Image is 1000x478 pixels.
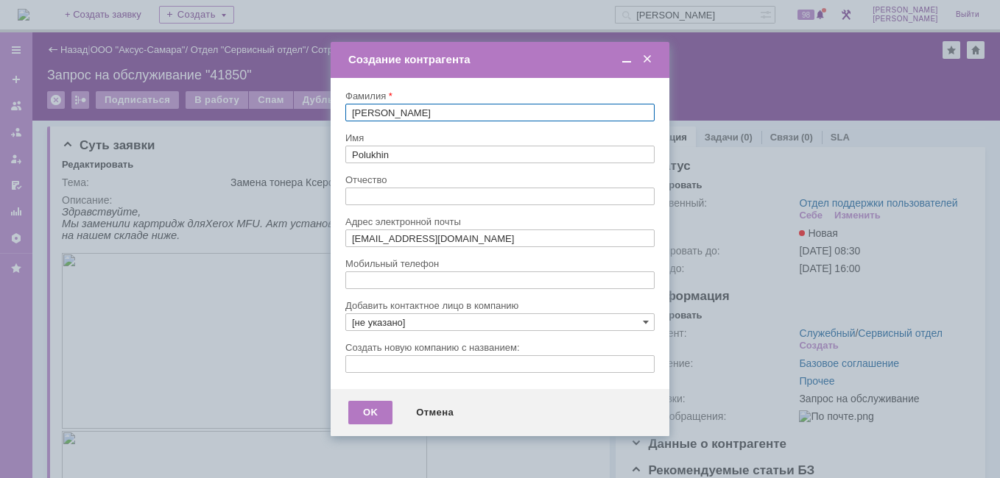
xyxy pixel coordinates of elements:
[345,133,652,143] div: Имя
[345,91,652,101] div: Фамилия
[345,343,652,352] div: Создать новую компанию с названием:
[345,217,652,226] div: Адрес электронной почты
[345,301,652,310] div: Добавить контактное лицо в компанию
[348,53,655,66] div: Создание контрагента
[345,259,652,268] div: Мобильный телефон
[345,175,652,185] div: Отчество
[640,53,655,66] span: Закрыть
[619,53,634,66] span: Свернуть (Ctrl + M)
